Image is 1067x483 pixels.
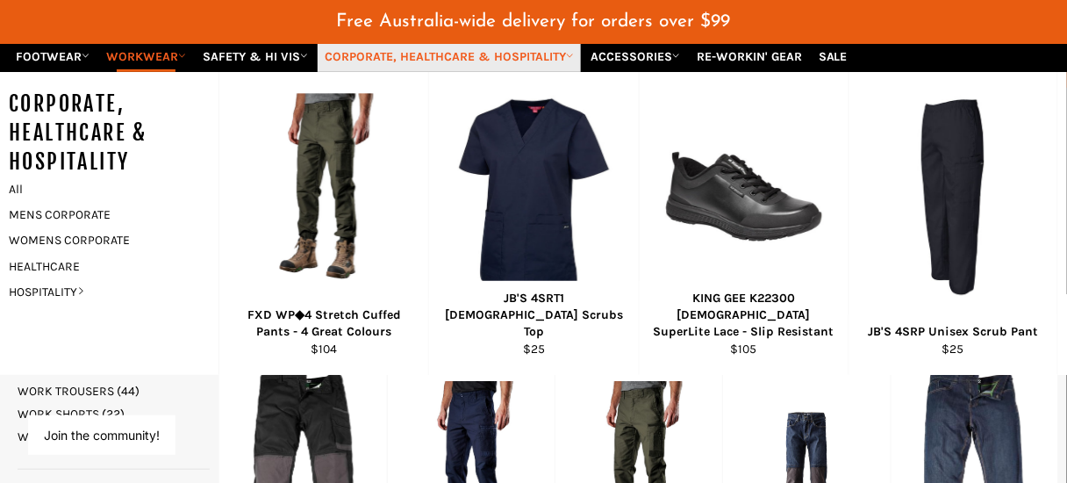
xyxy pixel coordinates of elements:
div: KING GEE K22300 [DEMOGRAPHIC_DATA] SuperLite Lace - Slip Resistant [650,290,837,341]
span: WORK SHORTS [18,407,99,422]
img: JB'S 4SRP Unisex Scrub Pant - Workin' Gear [871,97,1035,298]
img: FXD WP◆4 Stretch Cuffed Pants - 4 Great Colours - Workin' Gear [255,94,393,300]
img: JB'S 4SRT1 Ladies Scrubs Top - Workin' Gear [451,96,616,298]
a: KING GEE K22300 Ladies SuperLite Lace - Workin Gear KING GEE K22300 [DEMOGRAPHIC_DATA] SuperLite ... [639,72,849,375]
div: JB'S 4SRP Unisex Scrub Pant [860,323,1046,340]
span: WORK SHIRTS [18,429,95,444]
a: FOOTWEAR [9,41,97,72]
img: KING GEE K22300 Ladies SuperLite Lace - Workin Gear [662,148,827,246]
span: Free Australia-wide delivery for orders over $99 [337,12,731,31]
a: SAFETY & HI VIS [196,41,315,72]
h5: CORPORATE, HEALTHCARE & HOSPITALITY [9,90,218,177]
a: FXD WP◆4 Stretch Cuffed Pants - 4 Great Colours - Workin' Gear FXD WP◆4 Stretch Cuffed Pants - 4 ... [218,72,428,375]
span: (44) [117,384,140,399]
div: $104 [231,341,418,357]
a: ACCESSORIES [584,41,687,72]
span: WORK TROUSERS [18,384,114,399]
a: JB'S 4SRP Unisex Scrub Pant - Workin' Gear JB'S 4SRP Unisex Scrub Pant $25 [849,72,1058,375]
a: WORKWEAR [99,41,193,72]
button: Join the community! [44,428,160,443]
a: SALE [812,41,855,72]
div: $25 [860,341,1046,357]
a: RE-WORKIN' GEAR [690,41,809,72]
div: $25 [440,341,627,357]
span: (22) [102,407,125,422]
div: JB'S 4SRT1 [DEMOGRAPHIC_DATA] Scrubs Top [440,290,627,341]
a: JB'S 4SRT1 Ladies Scrubs Top - Workin' Gear JB'S 4SRT1 [DEMOGRAPHIC_DATA] Scrubs Top $25 [428,72,638,375]
div: $105 [650,341,837,357]
div: FXD WP◆4 Stretch Cuffed Pants - 4 Great Colours [231,306,418,341]
a: WORK SHIRTS [18,429,210,445]
a: WORK SHORTS [18,406,210,422]
a: CORPORATE, HEALTHCARE & HOSPITALITY [318,41,581,72]
a: WORK TROUSERS [18,383,210,400]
